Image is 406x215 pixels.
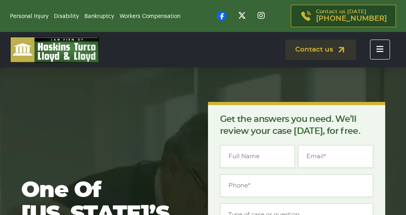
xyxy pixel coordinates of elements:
[220,113,373,137] p: Get the answers you need. We’ll review your case [DATE], for free.
[10,14,48,19] a: Personal Injury
[84,14,114,19] a: Bankruptcy
[220,174,373,197] input: Phone*
[10,37,99,63] img: logo
[370,40,390,60] button: Toggle navigation
[286,40,356,60] a: Contact us
[291,5,396,27] a: Contact us [DATE][PHONE_NUMBER]
[54,14,79,19] a: Disability
[316,9,387,23] p: Contact us [DATE]
[316,15,387,23] span: [PHONE_NUMBER]
[298,145,373,168] input: Email*
[120,14,180,19] a: Workers Compensation
[220,145,295,168] input: Full Name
